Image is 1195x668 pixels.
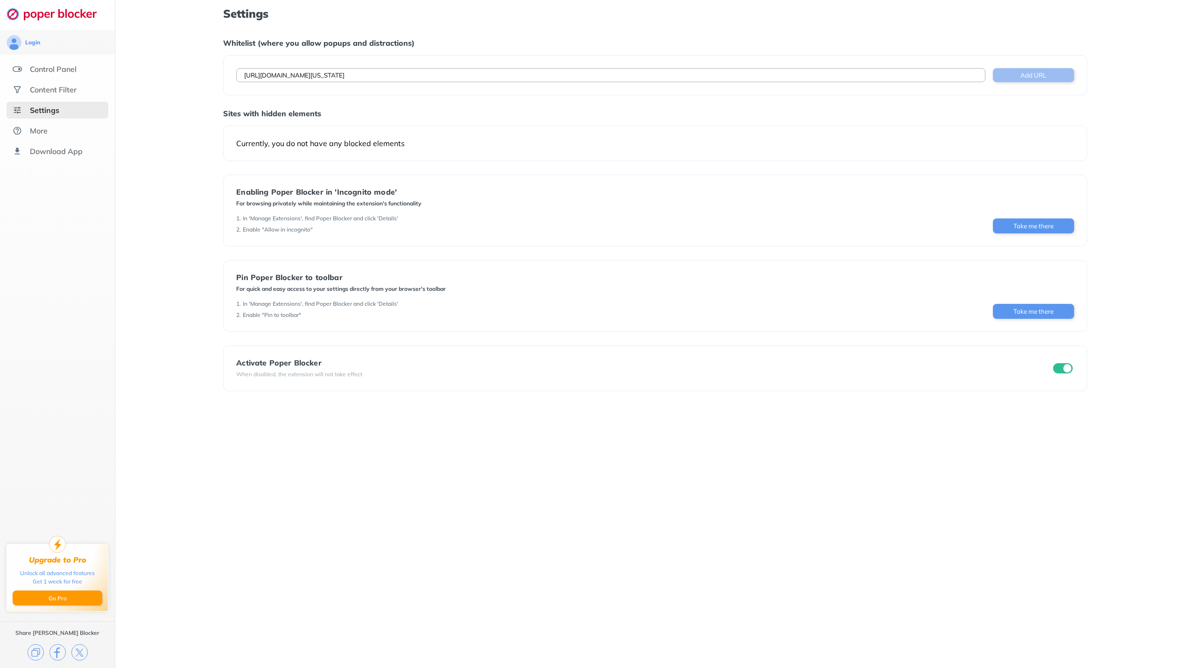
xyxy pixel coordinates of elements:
[13,85,22,94] img: social.svg
[20,569,95,577] div: Unlock all advanced features
[29,555,86,564] div: Upgrade to Pro
[13,64,22,74] img: features.svg
[236,311,241,319] div: 2 .
[243,300,398,308] div: In 'Manage Extensions', find Poper Blocker and click 'Details'
[236,285,446,293] div: For quick and easy access to your settings directly from your browser's toolbar
[223,109,1087,118] div: Sites with hidden elements
[993,218,1074,233] button: Take me there
[236,273,446,281] div: Pin Poper Blocker to toolbar
[30,126,48,135] div: More
[243,226,313,233] div: Enable "Allow in incognito"
[13,591,102,605] button: Go Pro
[30,85,77,94] div: Content Filter
[236,188,422,196] div: Enabling Poper Blocker in 'Incognito mode'
[223,38,1087,48] div: Whitelist (where you allow popups and distractions)
[25,39,40,46] div: Login
[236,359,362,367] div: Activate Poper Blocker
[993,304,1074,319] button: Take me there
[236,226,241,233] div: 2 .
[223,7,1087,20] h1: Settings
[7,35,21,50] img: avatar.svg
[13,147,22,156] img: download-app.svg
[243,215,398,222] div: In 'Manage Extensions', find Poper Blocker and click 'Details'
[236,371,362,378] div: When disabled, the extension will not take effect
[15,629,99,637] div: Share [PERSON_NAME] Blocker
[33,577,82,586] div: Get 1 week for free
[30,64,77,74] div: Control Panel
[236,200,422,207] div: For browsing privately while maintaining the extension's functionality
[236,139,1074,148] div: Currently, you do not have any blocked elements
[236,68,985,82] input: Example: twitter.com
[993,68,1074,82] button: Add URL
[7,7,107,21] img: logo-webpage.svg
[236,215,241,222] div: 1 .
[30,147,83,156] div: Download App
[49,536,66,553] img: upgrade-to-pro.svg
[71,644,88,661] img: x.svg
[49,644,66,661] img: facebook.svg
[13,105,22,115] img: settings-selected.svg
[243,311,301,319] div: Enable "Pin to toolbar"
[30,105,59,115] div: Settings
[13,126,22,135] img: about.svg
[236,300,241,308] div: 1 .
[28,644,44,661] img: copy.svg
